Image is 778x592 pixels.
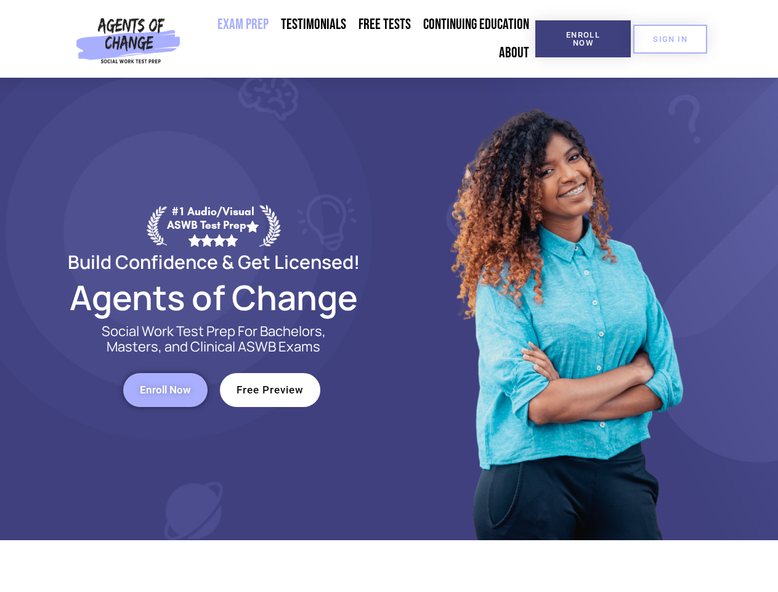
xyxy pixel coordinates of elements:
a: SIGN IN [633,25,707,54]
p: Social Work Test Prep For Bachelors, Masters, and Clinical ASWB Exams [87,324,340,355]
a: Enroll Now [123,373,208,407]
a: Testimonials [275,10,352,39]
a: Free Tests [352,10,417,39]
nav: Menu [185,10,535,67]
span: Free Preview [237,385,304,395]
a: Free Preview [220,373,320,407]
h2: Agents of Change [38,283,389,311]
a: Exam Prep [211,10,275,39]
span: SIGN IN [653,35,687,43]
span: Enroll Now [555,31,611,47]
h2: Build Confidence & Get Licensed! [38,253,389,271]
a: About [493,39,535,67]
img: Website Image 1 (1) [442,78,688,540]
span: Enroll Now [140,385,191,395]
a: Continuing Education [417,10,535,39]
div: #1 Audio/Visual ASWB Test Prep [167,205,259,246]
a: Enroll Now [535,20,631,57]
